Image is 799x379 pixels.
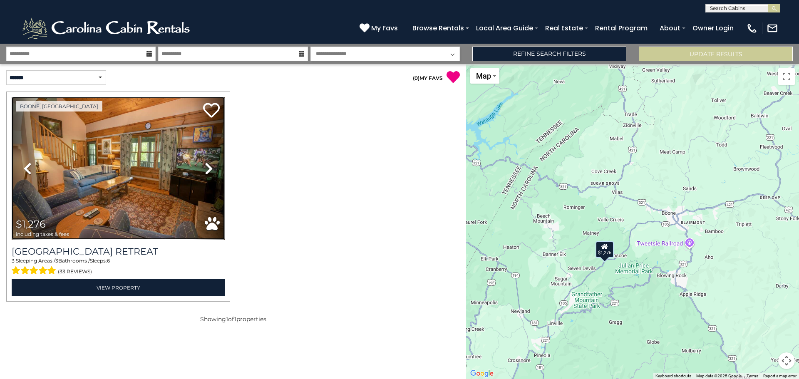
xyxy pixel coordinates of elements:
a: [GEOGRAPHIC_DATA] Retreat [12,246,225,257]
a: Refine Search Filters [472,47,626,61]
img: thumbnail_163268585.jpeg [12,97,225,240]
a: Open this area in Google Maps (opens a new window) [468,368,496,379]
a: Terms (opens in new tab) [747,374,758,378]
img: Google [468,368,496,379]
span: Map data ©2025 Google [696,374,742,378]
span: $1,276 [16,218,46,230]
span: 6 [107,258,110,264]
span: My Favs [371,23,398,33]
a: View Property [12,279,225,296]
button: Change map style [470,68,499,84]
div: Sleeping Areas / Bathrooms / Sleeps: [12,257,225,277]
span: including taxes & fees [16,231,69,237]
a: Report a map error [763,374,797,378]
a: Add to favorites [203,102,220,120]
button: Map camera controls [778,352,795,369]
span: 1 [234,315,236,323]
img: phone-regular-white.png [746,22,758,34]
p: Showing of properties [6,315,460,323]
span: Map [476,72,491,80]
span: 1 [226,315,228,323]
div: $1,276 [596,241,614,258]
span: 3 [55,258,58,264]
img: White-1-2.png [21,16,194,41]
span: 0 [414,75,418,81]
a: Rental Program [591,21,652,35]
h3: Boulder Falls Retreat [12,246,225,257]
a: Browse Rentals [408,21,468,35]
span: (33 reviews) [58,266,92,277]
a: Local Area Guide [472,21,537,35]
span: 3 [12,258,15,264]
img: mail-regular-white.png [767,22,778,34]
a: Owner Login [688,21,738,35]
button: Keyboard shortcuts [655,373,691,379]
a: Boone, [GEOGRAPHIC_DATA] [16,101,102,111]
button: Update Results [639,47,793,61]
a: About [655,21,685,35]
a: (0)MY FAVS [413,75,443,81]
span: ( ) [413,75,419,81]
a: My Favs [360,23,400,34]
a: Real Estate [541,21,587,35]
button: Toggle fullscreen view [778,68,795,85]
